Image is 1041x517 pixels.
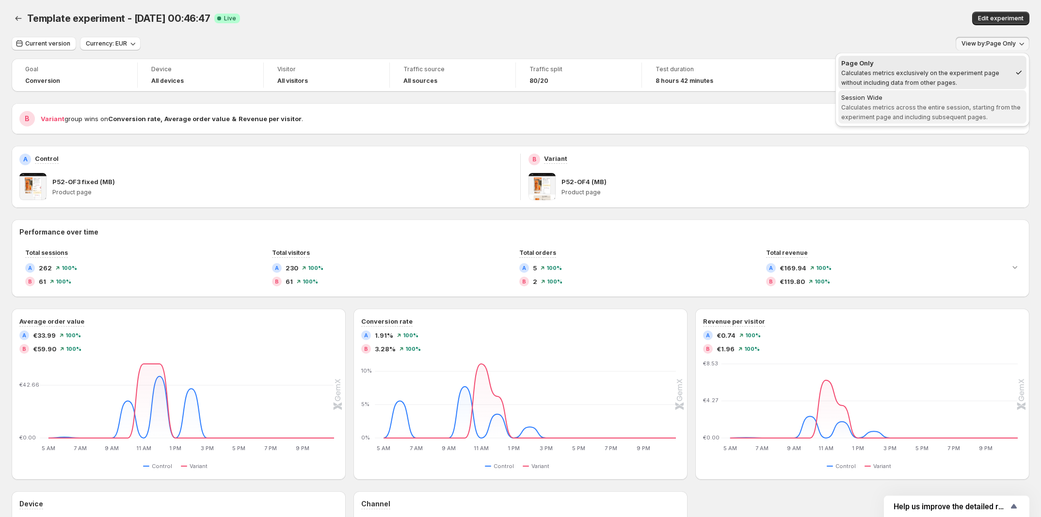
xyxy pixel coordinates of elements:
span: 100 % [816,265,832,271]
span: Total visitors [272,249,310,256]
h2: B [22,346,26,352]
span: Calculates metrics exclusively on the experiment page without including data from other pages. [841,69,999,86]
h3: Revenue per visitor [703,316,765,326]
h3: Average order value [19,316,84,326]
button: Expand chart [1008,260,1022,274]
span: 100 % [745,332,761,338]
text: 7 PM [605,445,617,452]
text: 5 AM [377,445,390,452]
span: 100 % [62,265,77,271]
button: Control [827,460,860,472]
span: 100 % [546,265,562,271]
button: View by:Page Only [956,37,1029,50]
span: 3.28% [375,344,396,354]
h3: Conversion rate [361,316,413,326]
button: Edit experiment [972,12,1029,25]
span: Conversion [25,77,60,85]
h2: A [769,265,773,271]
p: Product page [52,188,512,196]
h3: Device [19,499,43,509]
button: Currency: EUR [80,37,141,50]
h3: Channel [361,499,390,509]
span: 8 hours 42 minutes [656,77,713,85]
span: €59.90 [33,344,56,354]
span: Template experiment - [DATE] 00:46:47 [27,13,210,24]
span: 61 [286,277,293,286]
strong: Conversion rate [108,115,160,123]
span: 100 % [66,346,81,352]
span: 100 % [65,332,81,338]
span: 100 % [744,346,760,352]
span: Variant [41,115,64,123]
p: P52-OF4 (MB) [561,177,607,187]
text: €42.66 [19,381,39,388]
p: P52-OF3 fixed (MB) [52,177,115,187]
span: 100 % [308,265,323,271]
span: Help us improve the detailed report for A/B campaigns [894,502,1008,511]
span: 5 [533,263,537,273]
button: Back [12,12,25,25]
span: Total orders [519,249,556,256]
text: 3 PM [883,445,897,452]
a: DeviceAll devices [151,64,250,86]
span: 100 % [815,279,830,284]
span: Traffic split [529,65,628,73]
strong: Average order value [164,115,230,123]
span: Variant [873,462,891,470]
text: 11 AM [818,445,833,452]
span: View by: Page Only [961,40,1016,47]
span: 61 [39,277,46,286]
a: GoalConversion [25,64,124,86]
button: Show survey - Help us improve the detailed report for A/B campaigns [894,501,1020,512]
text: 9 AM [105,445,119,452]
h2: A [22,332,26,338]
span: group wins on . [41,115,303,123]
button: Control [485,460,518,472]
text: 5 AM [42,445,55,452]
span: €33.99 [33,330,56,340]
text: 7 AM [410,445,423,452]
span: 100 % [56,279,71,284]
h2: A [28,265,32,271]
a: Test duration8 hours 42 minutes [656,64,754,86]
text: 1 PM [169,445,181,452]
span: Visitor [277,65,376,73]
span: Live [224,15,236,22]
span: €0.74 [717,330,736,340]
span: Device [151,65,250,73]
span: €119.80 [780,277,805,286]
text: 1 PM [508,445,520,452]
text: 11 AM [474,445,489,452]
h2: B [25,114,30,124]
h2: Performance over time [19,227,1022,237]
strong: Revenue per visitor [239,115,302,123]
h2: B [706,346,710,352]
text: 5% [361,401,369,407]
img: P52-OF4 (MB) [529,173,556,200]
a: Traffic sourceAll sources [403,64,502,86]
span: €1.96 [717,344,735,354]
button: Variant [181,460,211,472]
text: €0.00 [19,434,36,441]
strong: , [160,115,162,123]
span: Total sessions [25,249,68,256]
span: Goal [25,65,124,73]
span: 262 [39,263,52,273]
h2: A [706,332,710,338]
text: 5 PM [572,445,585,452]
text: 9 PM [979,445,993,452]
h2: A [522,265,526,271]
text: 9 PM [296,445,309,452]
text: 7 PM [947,445,960,452]
h2: B [364,346,368,352]
text: 5 PM [232,445,245,452]
span: Variant [531,462,549,470]
text: 3 PM [201,445,214,452]
strong: & [232,115,237,123]
h2: B [275,279,279,284]
text: €8.53 [703,360,718,367]
text: 7 AM [74,445,87,452]
h4: All devices [151,77,184,85]
text: €4.27 [703,397,718,404]
h2: B [522,279,526,284]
